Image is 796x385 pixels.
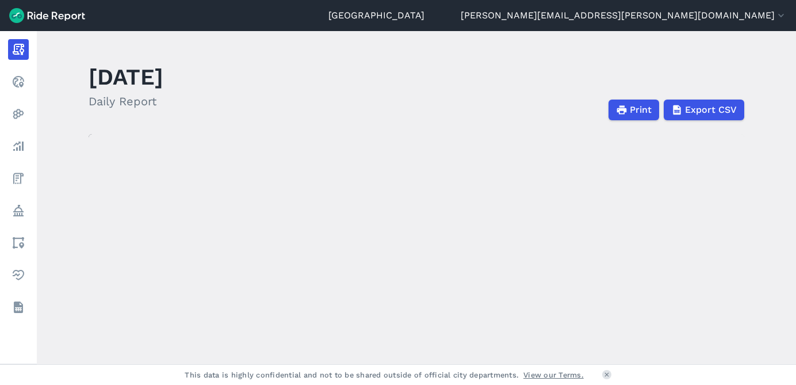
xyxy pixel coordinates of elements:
a: [GEOGRAPHIC_DATA] [328,9,424,22]
h2: Daily Report [89,93,163,110]
a: Health [8,265,29,285]
button: Export CSV [664,100,744,120]
h1: [DATE] [89,61,163,93]
a: Realtime [8,71,29,92]
a: Fees [8,168,29,189]
button: [PERSON_NAME][EMAIL_ADDRESS][PERSON_NAME][DOMAIN_NAME] [461,9,787,22]
a: Policy [8,200,29,221]
a: View our Terms. [523,369,584,380]
img: Ride Report [9,8,85,23]
button: Print [609,100,659,120]
span: Export CSV [685,103,737,117]
a: Analyze [8,136,29,157]
a: Datasets [8,297,29,318]
a: Areas [8,232,29,253]
span: Print [630,103,652,117]
a: Report [8,39,29,60]
a: Heatmaps [8,104,29,124]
